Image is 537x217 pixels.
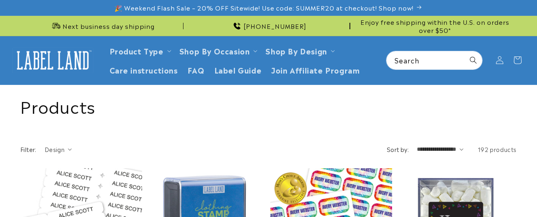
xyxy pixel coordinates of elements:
a: FAQ [183,60,209,79]
h2: Filter: [20,145,37,154]
div: Announcement [20,16,183,36]
a: Care instructions [105,60,183,79]
span: [PHONE_NUMBER] [244,22,306,30]
span: 192 products [478,145,517,153]
button: Search [464,51,482,69]
a: Label Guide [209,60,267,79]
div: Announcement [354,16,517,36]
span: Care instructions [110,65,178,74]
div: Announcement [187,16,350,36]
span: Enjoy free shipping within the U.S. on orders over $50* [354,18,517,34]
span: Next business day shipping [63,22,155,30]
span: Label Guide [214,65,262,74]
span: Shop By Occasion [179,46,250,55]
h1: Products [20,95,517,116]
label: Sort by: [387,145,409,153]
summary: Product Type [105,41,175,60]
span: Design [45,145,65,153]
a: Shop By Design [265,45,327,56]
span: 🎉 Weekend Flash Sale – 20% OFF Sitewide! Use code: SUMMER20 at checkout! Shop now! [114,4,414,12]
a: Join Affiliate Program [266,60,364,79]
summary: Design (0 selected) [45,145,72,154]
img: Label Land [12,48,93,73]
summary: Shop By Design [261,41,338,60]
a: Product Type [110,45,164,56]
summary: Shop By Occasion [175,41,261,60]
span: Join Affiliate Program [271,65,360,74]
a: Label Land [9,45,97,76]
span: FAQ [188,65,205,74]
